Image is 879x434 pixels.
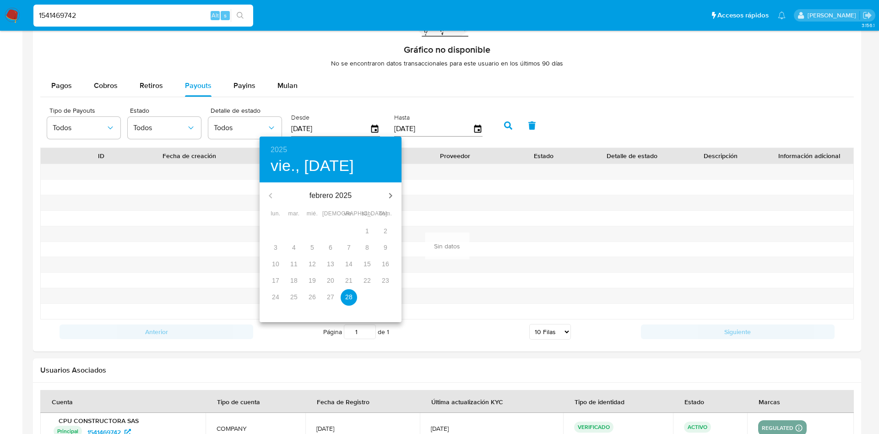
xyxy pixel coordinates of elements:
[304,209,320,219] span: mié.
[322,209,339,219] span: [DEMOGRAPHIC_DATA].
[271,156,354,176] button: vie., [DATE]
[286,209,302,219] span: mar.
[345,292,353,302] p: 28
[271,143,287,156] button: 2025
[377,209,394,219] span: dom.
[282,190,380,201] p: febrero 2025
[341,289,357,306] button: 28
[341,209,357,219] span: vie.
[359,209,375,219] span: sáb.
[267,209,284,219] span: lun.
